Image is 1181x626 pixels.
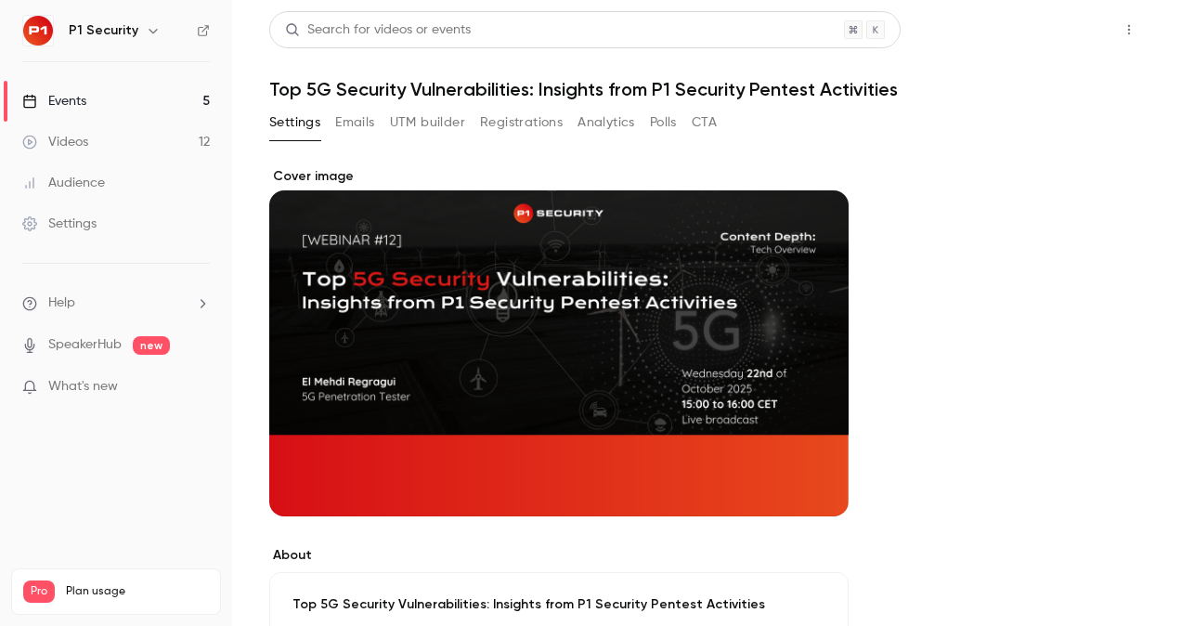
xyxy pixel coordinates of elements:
img: P1 Security [23,16,53,46]
span: Pro [23,580,55,603]
span: Help [48,293,75,313]
span: Plan usage [66,584,209,599]
button: Polls [650,108,677,137]
button: UTM builder [390,108,465,137]
span: What's new [48,377,118,397]
h1: Top 5G Security Vulnerabilities: Insights from P1 Security Pentest Activities [269,78,1144,100]
button: CTA [692,108,717,137]
button: Settings [269,108,320,137]
button: Share [1026,11,1099,48]
h6: P1 Security [69,21,138,40]
button: Emails [335,108,374,137]
label: About [269,546,849,565]
a: SpeakerHub [48,335,122,355]
label: Cover image [269,167,849,186]
button: Analytics [578,108,635,137]
div: Settings [22,215,97,233]
div: Search for videos or events [285,20,471,40]
div: Videos [22,133,88,151]
li: help-dropdown-opener [22,293,210,313]
div: Events [22,92,86,111]
div: Audience [22,174,105,192]
p: Top 5G Security Vulnerabilities: Insights from P1 Security Pentest Activities [292,595,825,614]
span: new [133,336,170,355]
section: Cover image [269,167,849,516]
iframe: Noticeable Trigger [188,379,210,396]
button: Registrations [480,108,563,137]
